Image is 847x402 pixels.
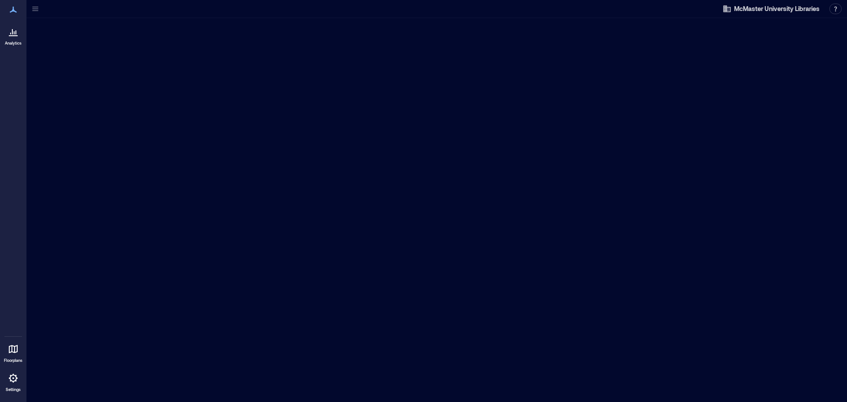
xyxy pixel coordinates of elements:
[1,338,25,366] a: Floorplans
[5,41,22,46] p: Analytics
[2,21,24,49] a: Analytics
[734,4,820,13] span: McMaster University Libraries
[720,2,822,16] button: McMaster University Libraries
[4,358,22,363] p: Floorplans
[3,368,24,395] a: Settings
[6,387,21,392] p: Settings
